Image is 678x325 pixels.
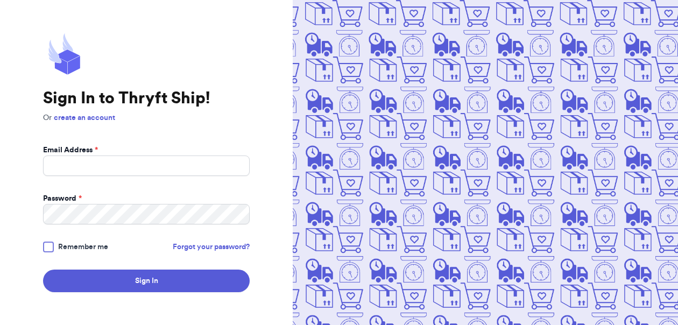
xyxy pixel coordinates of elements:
label: Password [43,193,82,204]
span: Remember me [58,242,108,252]
h1: Sign In to Thryft Ship! [43,89,250,108]
p: Or [43,112,250,123]
button: Sign In [43,270,250,292]
a: create an account [54,114,115,122]
label: Email Address [43,145,98,156]
a: Forgot your password? [173,242,250,252]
